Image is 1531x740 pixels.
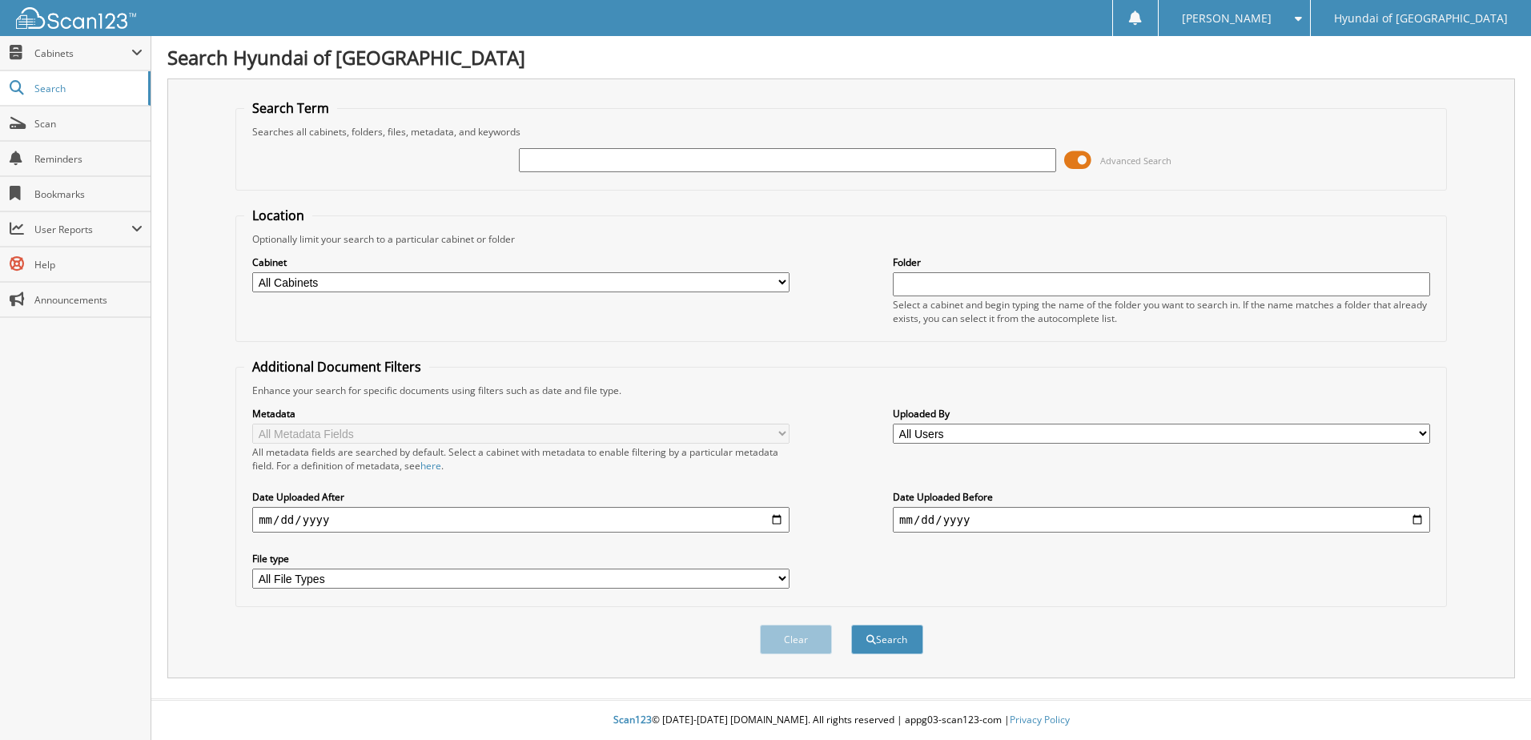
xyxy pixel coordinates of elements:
[420,459,441,473] a: here
[34,46,131,60] span: Cabinets
[167,44,1515,70] h1: Search Hyundai of [GEOGRAPHIC_DATA]
[252,507,790,533] input: start
[34,223,131,236] span: User Reports
[893,407,1430,420] label: Uploaded By
[244,232,1438,246] div: Optionally limit your search to a particular cabinet or folder
[893,255,1430,269] label: Folder
[851,625,923,654] button: Search
[1100,155,1171,167] span: Advanced Search
[760,625,832,654] button: Clear
[1010,713,1070,726] a: Privacy Policy
[252,445,790,473] div: All metadata fields are searched by default. Select a cabinet with metadata to enable filtering b...
[613,713,652,726] span: Scan123
[16,7,136,29] img: scan123-logo-white.svg
[1182,14,1272,23] span: [PERSON_NAME]
[252,407,790,420] label: Metadata
[34,82,140,95] span: Search
[252,490,790,504] label: Date Uploaded After
[252,552,790,565] label: File type
[252,255,790,269] label: Cabinet
[1451,663,1531,740] iframe: Chat Widget
[244,358,429,376] legend: Additional Document Filters
[244,99,337,117] legend: Search Term
[893,490,1430,504] label: Date Uploaded Before
[244,384,1438,397] div: Enhance your search for specific documents using filters such as date and file type.
[34,293,143,307] span: Announcements
[34,152,143,166] span: Reminders
[244,125,1438,139] div: Searches all cabinets, folders, files, metadata, and keywords
[151,701,1531,740] div: © [DATE]-[DATE] [DOMAIN_NAME]. All rights reserved | appg03-scan123-com |
[244,207,312,224] legend: Location
[34,117,143,131] span: Scan
[34,187,143,201] span: Bookmarks
[893,298,1430,325] div: Select a cabinet and begin typing the name of the folder you want to search in. If the name match...
[893,507,1430,533] input: end
[34,258,143,271] span: Help
[1334,14,1508,23] span: Hyundai of [GEOGRAPHIC_DATA]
